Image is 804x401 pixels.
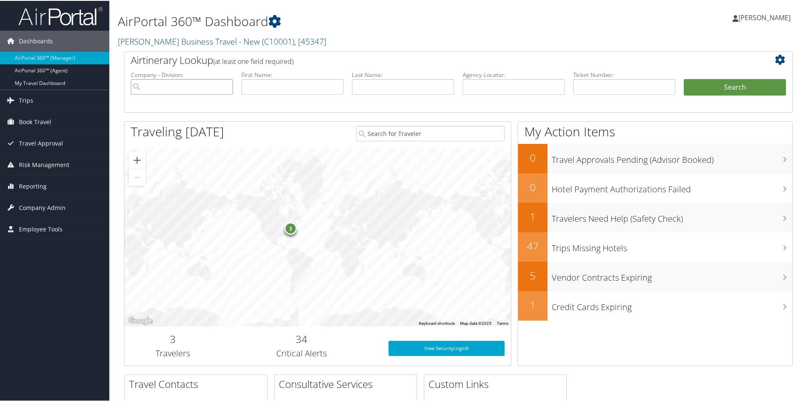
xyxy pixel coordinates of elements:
h2: 34 [227,331,376,345]
h3: Travel Approvals Pending (Advisor Booked) [552,149,792,165]
button: Zoom in [129,151,145,168]
span: Travel Approval [19,132,63,153]
span: ( C10001 ) [262,35,294,46]
img: airportal-logo.png [19,5,103,25]
span: Reporting [19,175,47,196]
a: [PERSON_NAME] Business Travel - New [118,35,326,46]
span: [PERSON_NAME] [738,12,791,21]
h3: Travelers Need Help (Safety Check) [552,208,792,224]
h3: Hotel Payment Authorizations Failed [552,178,792,194]
h1: AirPortal 360™ Dashboard [118,12,572,29]
h2: 0 [518,150,547,164]
h1: Traveling [DATE] [131,122,224,140]
a: Terms (opens in new tab) [497,320,508,325]
label: Agency Locator: [463,70,565,78]
h2: 3 [131,331,215,345]
span: , [ 45347 ] [294,35,326,46]
a: View SecurityLogic® [389,340,505,355]
h3: Credit Cards Expiring [552,296,792,312]
h2: Travel Contacts [129,376,267,390]
label: Company - Division: [131,70,233,78]
a: 1Credit Cards Expiring [518,290,792,320]
span: Risk Management [19,154,69,175]
div: 3 [284,221,297,234]
h2: 0 [518,179,547,194]
span: Map data ©2025 [460,320,492,325]
h2: 47 [518,238,547,252]
a: 1Travelers Need Help (Safety Check) [518,202,792,231]
a: 0Travel Approvals Pending (Advisor Booked) [518,143,792,173]
a: 0Hotel Payment Authorizations Failed [518,173,792,202]
h2: 1 [518,209,547,223]
input: Search for Traveler [356,125,505,141]
h3: Vendor Contracts Expiring [552,267,792,283]
label: First Name: [241,70,344,78]
h2: 5 [518,268,547,282]
span: Dashboards [19,30,53,51]
h3: Critical Alerts [227,347,376,359]
button: Zoom out [129,168,145,185]
button: Search [684,78,786,95]
h2: Consultative Services [279,376,417,390]
span: Book Travel [19,111,51,132]
h2: Custom Links [428,376,566,390]
h3: Trips Missing Hotels [552,237,792,253]
img: Google [127,315,154,326]
span: Trips [19,89,33,110]
label: Ticket Number: [573,70,675,78]
h3: Travelers [131,347,215,359]
a: 5Vendor Contracts Expiring [518,261,792,290]
h2: 1 [518,297,547,311]
span: Company Admin [19,197,66,218]
h1: My Action Items [518,122,792,140]
a: [PERSON_NAME] [733,4,799,29]
label: Last Name: [352,70,454,78]
span: (at least one field required) [213,56,294,65]
a: Open this area in Google Maps (opens a new window) [127,315,154,326]
button: Keyboard shortcuts [419,320,455,326]
span: Employee Tools [19,218,63,239]
a: 47Trips Missing Hotels [518,231,792,261]
h2: Airtinerary Lookup [131,52,730,66]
